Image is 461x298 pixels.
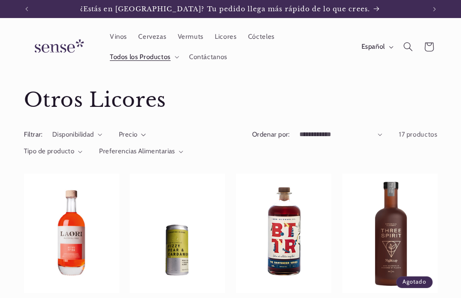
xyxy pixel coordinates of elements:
[138,32,166,41] span: Cervezas
[252,130,290,138] label: Ordenar por:
[52,130,94,138] span: Disponibilidad
[242,27,280,47] a: Cócteles
[24,34,91,60] img: Sense
[24,147,75,155] span: Tipo de producto
[110,32,127,41] span: Vinos
[215,32,236,41] span: Licores
[172,27,209,47] a: Vermuts
[99,147,175,155] span: Preferencias Alimentarias
[356,38,398,56] button: Español
[209,27,243,47] a: Licores
[20,31,95,64] a: Sense
[362,42,385,52] span: Español
[24,87,438,113] h1: Otros Licores
[24,147,83,156] summary: Tipo de producto (0 seleccionado)
[178,32,203,41] span: Vermuts
[133,27,172,47] a: Cervezas
[398,37,418,57] summary: Búsqueda
[248,32,275,41] span: Cócteles
[24,130,43,140] h2: Filtrar:
[52,130,102,140] summary: Disponibilidad (0 seleccionado)
[399,130,438,138] span: 17 productos
[80,5,370,13] span: ¿Estás en [GEOGRAPHIC_DATA]? Tu pedido llega más rápido de lo que crees.
[110,53,171,61] span: Todos los Productos
[104,47,183,67] summary: Todos los Productos
[183,47,233,67] a: Contáctanos
[119,130,138,138] span: Precio
[99,147,183,156] summary: Preferencias Alimentarias (0 seleccionado)
[104,27,132,47] a: Vinos
[189,53,227,61] span: Contáctanos
[119,130,146,140] summary: Precio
